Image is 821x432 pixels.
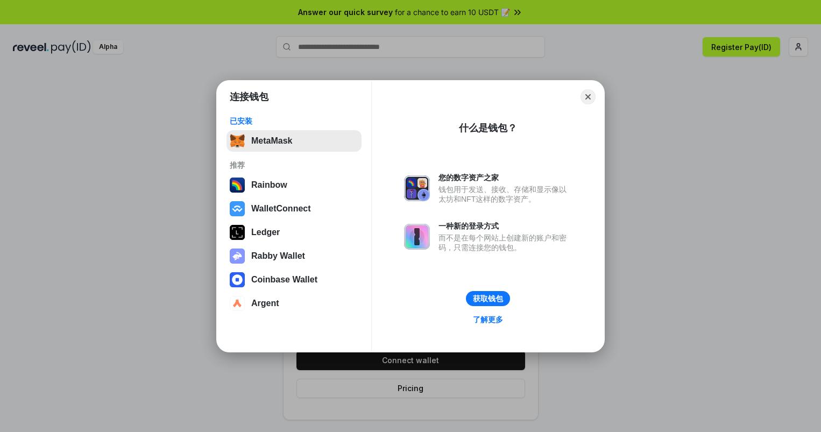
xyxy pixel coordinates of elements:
img: svg+xml,%3Csvg%20width%3D%2228%22%20height%3D%2228%22%20viewBox%3D%220%200%2028%2028%22%20fill%3D... [230,201,245,216]
button: 获取钱包 [466,291,510,306]
div: 什么是钱包？ [459,122,517,134]
img: svg+xml,%3Csvg%20width%3D%2228%22%20height%3D%2228%22%20viewBox%3D%220%200%2028%2028%22%20fill%3D... [230,296,245,311]
img: svg+xml,%3Csvg%20width%3D%22120%22%20height%3D%22120%22%20viewBox%3D%220%200%20120%20120%22%20fil... [230,178,245,193]
button: WalletConnect [227,198,362,219]
div: 您的数字资产之家 [438,173,572,182]
div: 已安装 [230,116,358,126]
div: 推荐 [230,160,358,170]
img: svg+xml,%3Csvg%20xmlns%3D%22http%3A%2F%2Fwww.w3.org%2F2000%2Fsvg%22%20width%3D%2228%22%20height%3... [230,225,245,240]
button: Argent [227,293,362,314]
img: svg+xml,%3Csvg%20xmlns%3D%22http%3A%2F%2Fwww.w3.org%2F2000%2Fsvg%22%20fill%3D%22none%22%20viewBox... [404,175,430,201]
button: Close [581,89,596,104]
button: MetaMask [227,130,362,152]
div: WalletConnect [251,204,311,214]
a: 了解更多 [466,313,509,327]
div: 一种新的登录方式 [438,221,572,231]
div: Rabby Wallet [251,251,305,261]
h1: 连接钱包 [230,90,268,103]
button: Rabby Wallet [227,245,362,267]
div: MetaMask [251,136,292,146]
button: Ledger [227,222,362,243]
div: Argent [251,299,279,308]
div: 了解更多 [473,315,503,324]
div: 而不是在每个网站上创建新的账户和密码，只需连接您的钱包。 [438,233,572,252]
img: svg+xml,%3Csvg%20xmlns%3D%22http%3A%2F%2Fwww.w3.org%2F2000%2Fsvg%22%20fill%3D%22none%22%20viewBox... [404,224,430,250]
div: 获取钱包 [473,294,503,303]
button: Coinbase Wallet [227,269,362,291]
img: svg+xml,%3Csvg%20xmlns%3D%22http%3A%2F%2Fwww.w3.org%2F2000%2Fsvg%22%20fill%3D%22none%22%20viewBox... [230,249,245,264]
div: Coinbase Wallet [251,275,317,285]
div: Rainbow [251,180,287,190]
img: svg+xml,%3Csvg%20fill%3D%22none%22%20height%3D%2233%22%20viewBox%3D%220%200%2035%2033%22%20width%... [230,133,245,148]
img: svg+xml,%3Csvg%20width%3D%2228%22%20height%3D%2228%22%20viewBox%3D%220%200%2028%2028%22%20fill%3D... [230,272,245,287]
button: Rainbow [227,174,362,196]
div: Ledger [251,228,280,237]
div: 钱包用于发送、接收、存储和显示像以太坊和NFT这样的数字资产。 [438,185,572,204]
